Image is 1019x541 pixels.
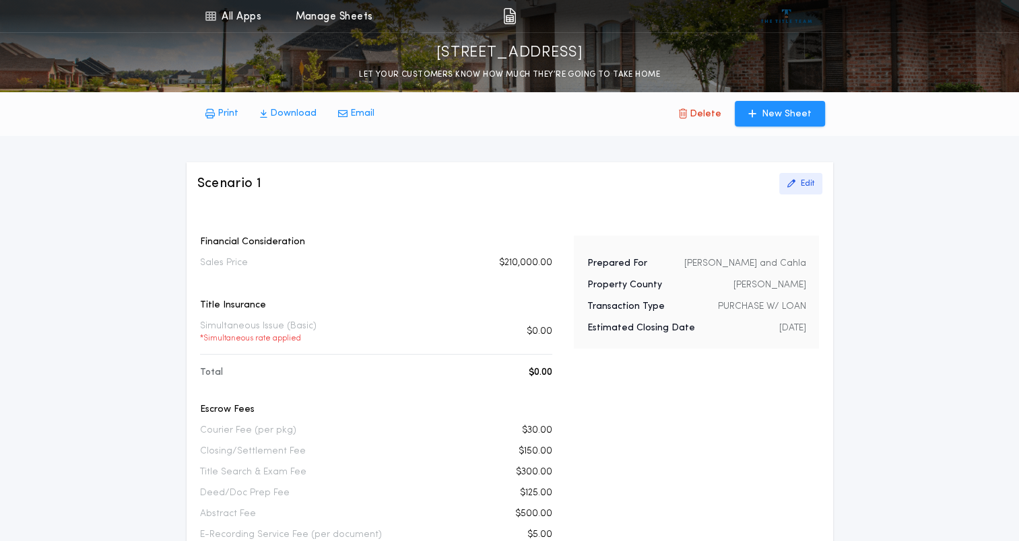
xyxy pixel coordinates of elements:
button: Download [249,102,327,126]
p: Print [218,107,238,120]
p: Delete [690,108,721,121]
p: $150.00 [519,445,552,458]
p: PURCHASE W/ LOAN [717,300,806,314]
p: [PERSON_NAME] [733,279,806,292]
img: img [503,8,516,24]
p: Download [270,107,317,120]
button: Print [195,102,249,126]
p: Title Insurance [200,299,552,312]
p: Simultaneous Issue (Basic) [200,320,317,344]
button: New Sheet [735,101,825,127]
p: [PERSON_NAME] and Cahla [684,257,806,270]
button: Delete [668,101,732,127]
p: Financial Consideration [200,236,552,249]
p: Sales Price [200,256,248,270]
p: Deed/Doc Prep Fee [200,486,290,500]
p: Email [350,107,374,120]
p: Abstract Fee [200,507,256,521]
p: Total [200,366,223,380]
p: Property County [587,279,662,292]
p: $500.00 [515,507,552,521]
p: New Sheet [762,108,812,121]
p: Estimated Closing Date [587,322,695,335]
p: Courier Fee (per pkg) [200,424,296,437]
h3: Scenario 1 [197,174,262,193]
p: Closing/Settlement Fee [200,445,306,458]
p: $30.00 [522,424,552,437]
p: $0.00 [529,366,552,380]
p: Edit [801,178,814,189]
p: $125.00 [520,486,552,500]
p: $0.00 [527,325,552,338]
p: Title Search & Exam Fee [200,466,306,479]
img: vs-icon [761,9,812,23]
button: Email [327,102,385,126]
p: Prepared For [587,257,647,270]
p: Escrow Fees [200,403,552,417]
p: $300.00 [516,466,552,479]
p: [STREET_ADDRESS] [436,42,583,64]
p: LET YOUR CUSTOMERS KNOW HOW MUCH THEY’RE GOING TO TAKE HOME [359,68,660,81]
p: $210,000.00 [499,256,552,270]
p: * Simultaneous rate applied [200,333,317,344]
button: Edit [779,173,822,194]
p: Transaction Type [587,300,665,314]
p: [DATE] [779,322,806,335]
